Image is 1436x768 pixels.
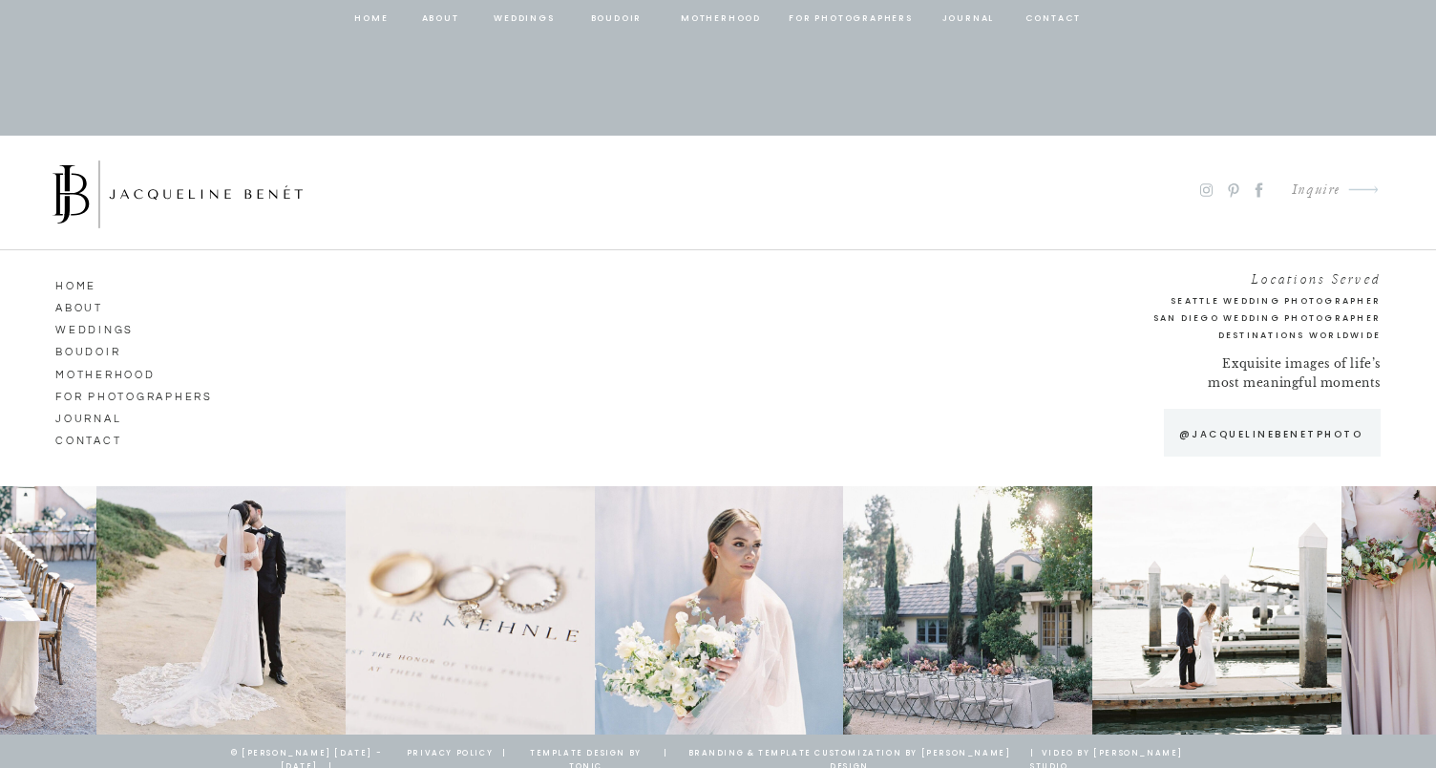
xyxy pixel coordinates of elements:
a: for photographers [55,386,225,403]
a: @jacquelinebenetphoto [1170,426,1372,442]
p: Exquisite images of life’s most meaningful moments [1204,354,1381,395]
h2: Destinations Worldwide [1098,328,1381,344]
a: | [496,747,512,764]
a: for photographers [789,11,913,28]
a: Motherhood [55,364,164,381]
a: CONTACT [55,430,164,447]
a: journal [939,11,998,28]
a: Seattle Wedding Photographer [1098,293,1381,309]
a: | Video by [PERSON_NAME] Studio [1030,747,1191,764]
a: branding & template customization by [PERSON_NAME] design [672,747,1026,764]
a: Motherhood [681,11,760,28]
a: about [420,11,460,28]
a: privacy policy [400,747,499,764]
a: Weddings [55,319,164,336]
a: BOUDOIR [589,11,644,28]
a: ABOUT [55,297,164,314]
a: Boudoir [55,341,164,358]
p: © [PERSON_NAME] [DATE] - [DATE] | [213,747,400,756]
h2: Locations Served [1098,267,1381,284]
a: journal [55,408,198,425]
a: Weddings [492,11,557,28]
a: template design by tonic [516,747,656,764]
a: Inquire [1277,178,1341,203]
a: contact [1023,11,1084,28]
a: home [353,11,390,28]
a: | [658,747,673,764]
a: HOME [55,275,164,292]
a: San Diego Wedding Photographer [1063,310,1381,327]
